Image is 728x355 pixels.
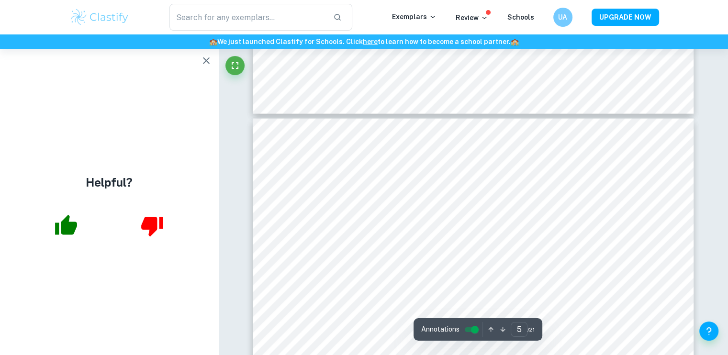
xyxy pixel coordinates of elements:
[209,38,217,45] span: 🏫
[507,13,534,21] a: Schools
[592,9,659,26] button: UPGRADE NOW
[557,12,568,22] h6: UA
[363,38,378,45] a: here
[699,322,718,341] button: Help and Feedback
[511,38,519,45] span: 🏫
[169,4,326,31] input: Search for any exemplars...
[527,325,535,334] span: / 21
[69,8,130,27] img: Clastify logo
[392,11,437,22] p: Exemplars
[553,8,572,27] button: UA
[421,324,459,334] span: Annotations
[225,56,245,75] button: Fullscreen
[456,12,488,23] p: Review
[86,174,133,191] h4: Helpful?
[2,36,726,47] h6: We just launched Clastify for Schools. Click to learn how to become a school partner.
